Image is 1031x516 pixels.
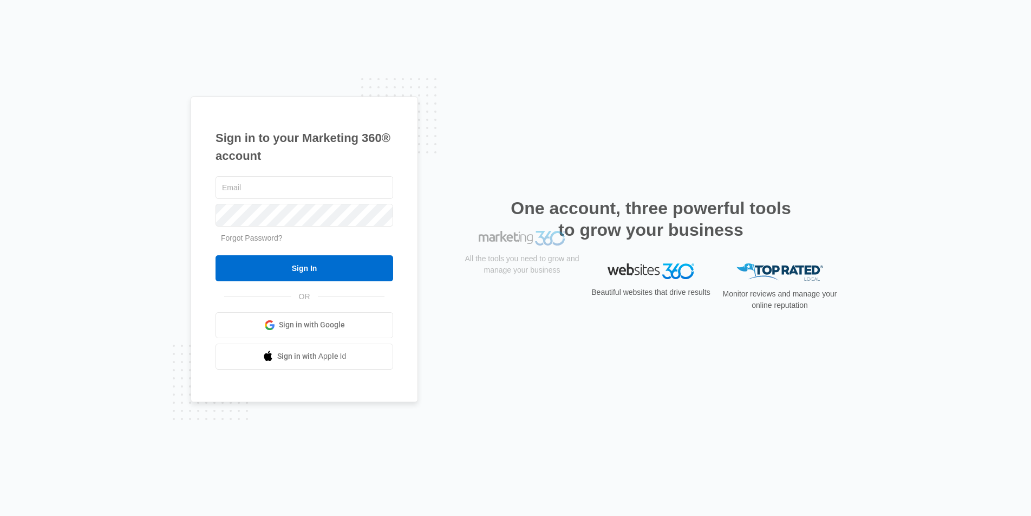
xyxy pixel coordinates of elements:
[216,312,393,338] a: Sign in with Google
[216,176,393,199] input: Email
[461,286,583,308] p: All the tools you need to grow and manage your business
[277,351,347,362] span: Sign in with Apple Id
[479,263,565,279] img: Marketing 360
[291,291,318,302] span: OR
[279,319,345,331] span: Sign in with Google
[216,344,393,370] a: Sign in with Apple Id
[216,129,393,165] h1: Sign in to your Marketing 360® account
[221,234,283,242] a: Forgot Password?
[736,263,823,281] img: Top Rated Local
[719,288,840,311] p: Monitor reviews and manage your online reputation
[590,287,712,298] p: Beautiful websites that drive results
[507,197,794,241] h2: One account, three powerful tools to grow your business
[608,263,694,279] img: Websites 360
[216,255,393,281] input: Sign In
